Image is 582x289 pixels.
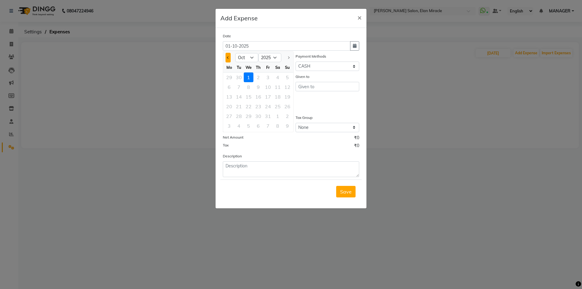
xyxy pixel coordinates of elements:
[296,115,313,120] label: Tax Group
[223,153,242,159] label: Description
[234,72,244,82] div: Tuesday, September 30, 2025
[223,143,229,148] label: Tax
[226,53,231,62] button: Previous month
[234,72,244,82] div: 30
[223,33,231,39] label: Date
[336,186,356,197] button: Save
[244,72,253,82] div: 1
[354,135,359,143] span: ₹0
[353,9,366,26] button: Close
[224,72,234,82] div: 29
[263,62,273,72] div: Fr
[357,13,362,22] span: ×
[244,72,253,82] div: Wednesday, October 1, 2025
[354,143,359,150] span: ₹0
[273,62,283,72] div: Sa
[340,189,352,195] span: Save
[244,62,253,72] div: We
[220,14,258,23] h5: Add Expense
[258,53,281,62] select: Select year
[224,72,234,82] div: Monday, September 29, 2025
[224,62,234,72] div: Mo
[253,62,263,72] div: Th
[235,53,258,62] select: Select month
[234,62,244,72] div: Tu
[283,62,292,72] div: Su
[296,74,309,79] label: Given to
[223,135,243,140] label: Net Amount
[296,82,359,91] input: Given to
[296,54,326,59] label: Payment Methods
